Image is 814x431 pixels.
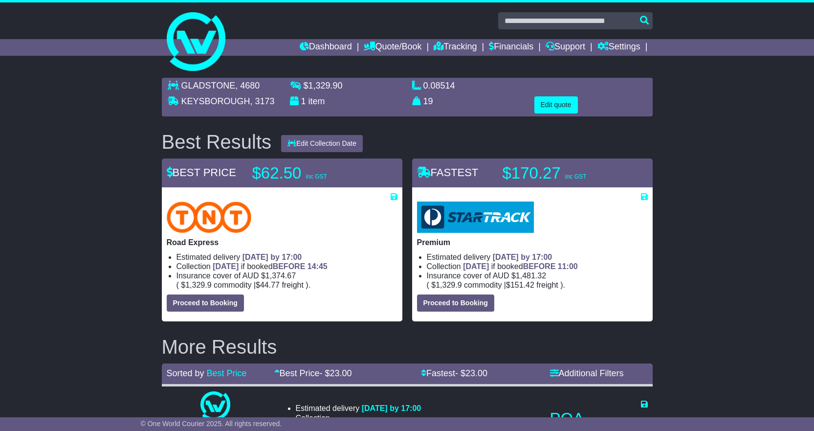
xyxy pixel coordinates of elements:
[421,368,487,378] a: Fastest- $23.00
[141,420,282,428] span: © One World Courier 2025. All rights reserved.
[300,39,352,56] a: Dashboard
[181,96,250,106] span: KEYSBOROUGH
[427,280,566,290] span: ( ).
[179,281,306,289] span: $ $
[281,135,363,152] button: Edit Collection Date
[282,281,303,289] span: Freight
[463,262,577,271] span: if booked
[254,281,256,289] span: |
[296,404,538,413] li: Estimated delivery
[176,252,397,262] li: Estimated delivery
[301,96,306,106] span: 1
[503,163,625,183] p: $170.27
[427,262,648,271] li: Collection
[417,202,534,233] img: StarTrack: Premium
[306,173,327,180] span: inc GST
[536,281,558,289] span: Freight
[423,81,455,91] span: 0.08514
[534,96,578,113] button: Edit quote
[207,368,247,378] a: Best Price
[162,336,653,358] h2: More Results
[296,413,538,423] li: Collection
[274,368,352,378] a: Best Price- $23.00
[464,281,502,289] span: Commodity
[489,39,533,56] a: Financials
[213,262,327,271] span: if booked
[427,271,547,280] span: Insurance cover of AUD $
[235,81,260,91] span: , 4680
[417,166,479,179] span: FASTEST
[176,280,311,290] span: ( ).
[558,262,578,271] span: 11:00
[362,404,421,412] span: [DATE] by 17:00
[597,39,640,56] a: Settings
[523,262,556,271] span: BEFORE
[167,238,397,247] p: Road Express
[167,295,244,312] button: Proceed to Booking
[214,281,251,289] span: Commodity
[265,272,296,280] span: 1,374.67
[364,39,421,56] a: Quote/Book
[546,39,585,56] a: Support
[250,96,275,106] span: , 3173
[304,81,343,91] span: $
[504,281,506,289] span: |
[157,131,277,153] div: Best Results
[434,39,477,56] a: Tracking
[176,262,397,271] li: Collection
[463,262,489,271] span: [DATE]
[181,81,236,91] span: GLADSTONE
[176,271,296,280] span: Insurance cover of AUD $
[213,262,239,271] span: [DATE]
[423,96,433,106] span: 19
[510,281,534,289] span: 151.42
[436,281,462,289] span: 1,329.9
[493,253,552,261] span: [DATE] by 17:00
[550,368,624,378] a: Additional Filters
[200,391,230,421] img: One World Courier: Same Day Nationwide(quotes take 0.5-1 hour)
[308,81,343,91] span: 1,329.90
[273,262,306,271] span: BEFORE
[260,281,280,289] span: 44.77
[308,262,328,271] span: 14:45
[308,96,325,106] span: item
[167,202,252,233] img: TNT Domestic: Road Express
[565,173,586,180] span: inc GST
[185,281,211,289] span: 1,329.9
[330,368,352,378] span: 23.00
[320,368,352,378] span: - $
[167,166,236,179] span: BEST PRICE
[455,368,487,378] span: - $
[252,163,374,183] p: $62.50
[429,281,560,289] span: $ $
[167,368,204,378] span: Sorted by
[242,253,302,261] span: [DATE] by 17:00
[427,252,648,262] li: Estimated delivery
[465,368,487,378] span: 23.00
[516,272,546,280] span: 1,481.32
[417,238,648,247] p: Premium
[550,409,648,429] p: POA
[417,295,494,312] button: Proceed to Booking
